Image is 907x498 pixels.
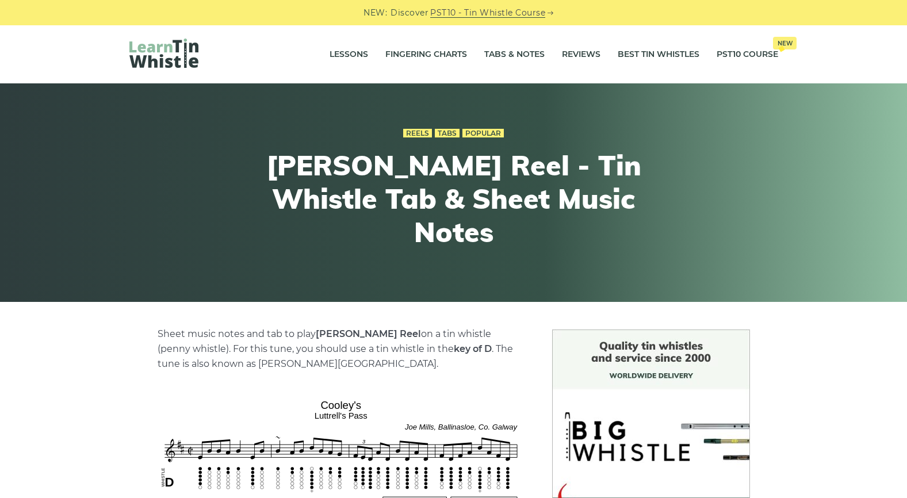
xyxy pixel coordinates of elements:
[403,129,432,138] a: Reels
[129,39,198,68] img: LearnTinWhistle.com
[484,40,545,69] a: Tabs & Notes
[454,343,492,354] strong: key of D
[435,129,460,138] a: Tabs
[462,129,504,138] a: Popular
[385,40,467,69] a: Fingering Charts
[316,328,421,339] strong: [PERSON_NAME] Reel
[717,40,778,69] a: PST10 CourseNew
[562,40,600,69] a: Reviews
[158,327,525,371] p: Sheet music notes and tab to play on a tin whistle (penny whistle). For this tune, you should use...
[773,37,797,49] span: New
[330,40,368,69] a: Lessons
[618,40,699,69] a: Best Tin Whistles
[242,149,665,248] h1: [PERSON_NAME] Reel - Tin Whistle Tab & Sheet Music Notes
